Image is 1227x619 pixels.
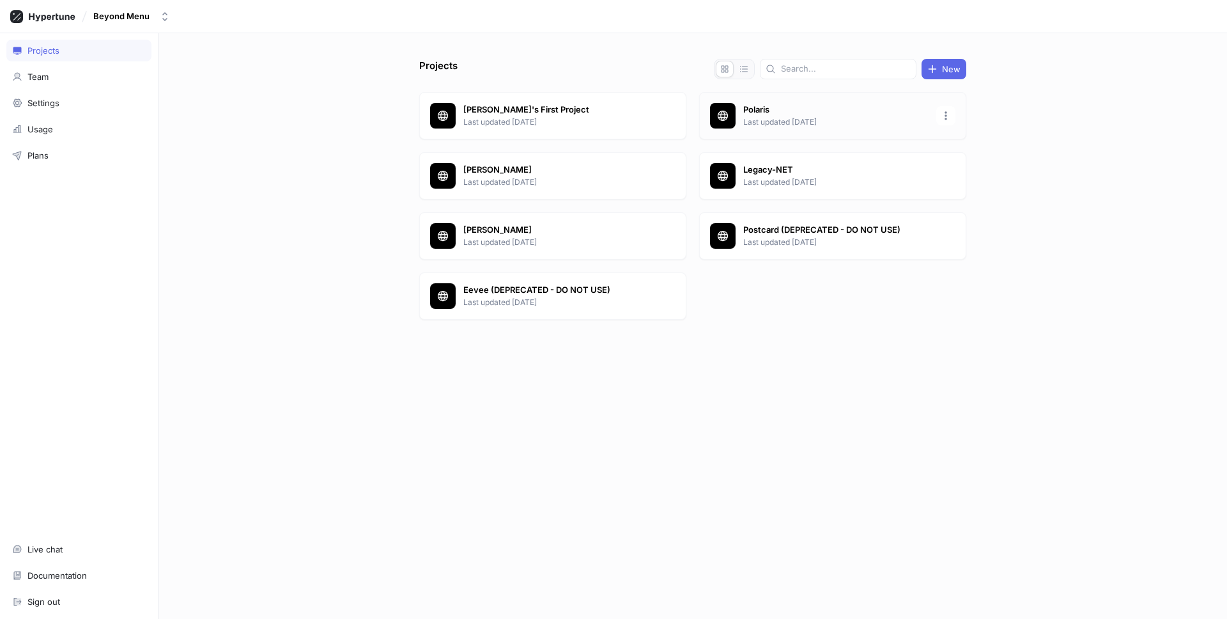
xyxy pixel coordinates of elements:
div: Team [27,72,49,82]
p: Last updated [DATE] [463,237,649,248]
span: New [942,65,961,73]
p: Last updated [DATE] [463,176,649,188]
p: Last updated [DATE] [743,116,929,128]
a: Plans [6,145,151,166]
input: Search... [781,63,911,75]
p: Last updated [DATE] [743,176,929,188]
div: Sign out [27,597,60,607]
div: Live chat [27,544,63,554]
p: Last updated [DATE] [463,116,649,128]
div: Projects [27,45,59,56]
a: Team [6,66,151,88]
a: Usage [6,118,151,140]
p: Polaris [743,104,929,116]
p: Postcard (DEPRECATED - DO NOT USE) [743,224,929,237]
div: Settings [27,98,59,108]
button: Beyond Menu [88,6,175,27]
a: Documentation [6,565,151,586]
div: Beyond Menu [93,11,150,22]
p: [PERSON_NAME] [463,224,649,237]
p: Projects [419,59,458,79]
p: Legacy-NET [743,164,929,176]
button: New [922,59,966,79]
div: Documentation [27,570,87,581]
div: Plans [27,150,49,161]
p: [PERSON_NAME]'s First Project [463,104,649,116]
a: Settings [6,92,151,114]
p: Last updated [DATE] [463,297,649,308]
div: Usage [27,124,53,134]
p: Eevee (DEPRECATED - DO NOT USE) [463,284,649,297]
a: Projects [6,40,151,61]
p: Last updated [DATE] [743,237,929,248]
p: [PERSON_NAME] [463,164,649,176]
